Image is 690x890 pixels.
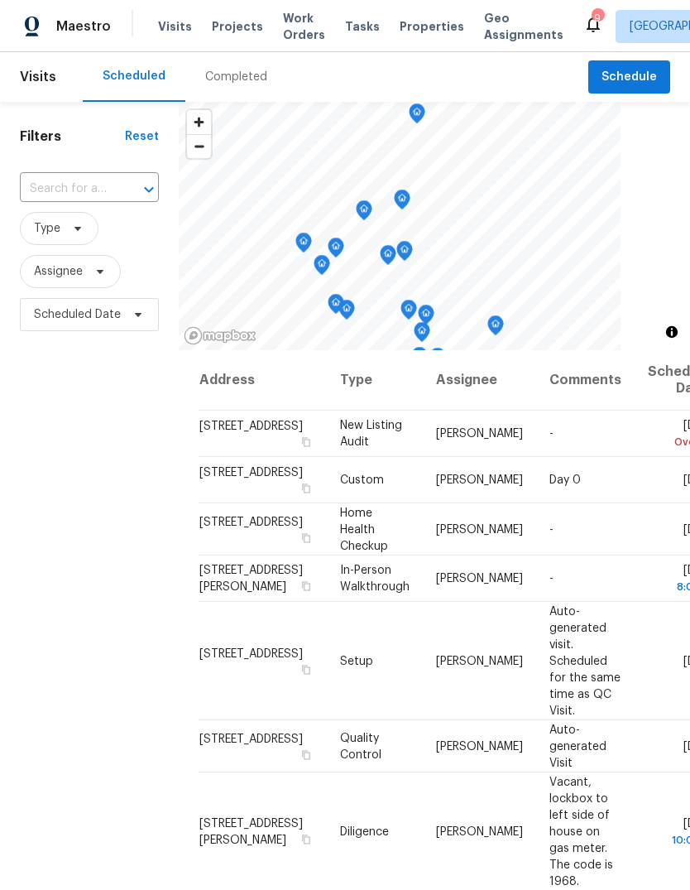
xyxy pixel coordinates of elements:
[187,135,211,158] span: Zoom out
[184,326,256,345] a: Mapbox homepage
[340,474,384,486] span: Custom
[340,655,373,666] span: Setup
[299,530,314,545] button: Copy Address
[394,190,410,215] div: Map marker
[484,10,563,43] span: Geo Assignments
[436,428,523,440] span: [PERSON_NAME]
[314,255,330,281] div: Map marker
[423,350,536,411] th: Assignee
[409,103,425,129] div: Map marker
[283,10,325,43] span: Work Orders
[601,67,657,88] span: Schedule
[429,348,446,373] div: Map marker
[34,263,83,280] span: Assignee
[549,428,553,440] span: -
[199,647,303,659] span: [STREET_ADDRESS]
[20,128,125,145] h1: Filters
[345,21,380,32] span: Tasks
[436,573,523,585] span: [PERSON_NAME]
[400,300,417,325] div: Map marker
[103,68,165,84] div: Scheduled
[340,507,388,551] span: Home Health Checkup
[588,60,670,94] button: Schedule
[436,523,523,535] span: [PERSON_NAME]
[199,733,303,744] span: [STREET_ADDRESS]
[299,747,314,762] button: Copy Address
[299,481,314,496] button: Copy Address
[667,323,677,341] span: Toggle attribution
[436,825,523,837] span: [PERSON_NAME]
[20,176,113,202] input: Search for an address...
[436,655,523,666] span: [PERSON_NAME]
[327,350,423,411] th: Type
[158,18,192,35] span: Visits
[299,435,314,450] button: Copy Address
[340,825,389,837] span: Diligence
[56,18,111,35] span: Maestro
[179,102,621,350] canvas: Map
[380,245,396,271] div: Map marker
[199,350,327,411] th: Address
[549,474,581,486] span: Day 0
[137,178,161,201] button: Open
[436,740,523,752] span: [PERSON_NAME]
[299,831,314,846] button: Copy Address
[549,724,606,768] span: Auto-generated Visit
[199,565,303,593] span: [STREET_ADDRESS][PERSON_NAME]
[396,241,413,267] div: Map marker
[662,322,682,342] button: Toggle attribution
[549,573,553,585] span: -
[328,238,344,263] div: Map marker
[414,322,430,348] div: Map marker
[549,523,553,535] span: -
[549,776,613,887] span: Vacant, lockbox to left side of house on gas meter. The code is 1968.
[340,420,402,448] span: New Listing Audit
[338,300,355,325] div: Map marker
[199,516,303,527] span: [STREET_ADDRESS]
[549,605,621,716] span: Auto-generated visit. Scheduled for the same time as QC Visit.
[299,579,314,594] button: Copy Address
[199,421,303,432] span: [STREET_ADDRESS]
[592,10,603,26] div: 9
[125,128,159,145] div: Reset
[418,305,434,330] div: Map marker
[487,315,504,341] div: Map marker
[20,59,56,95] span: Visits
[340,565,410,593] span: In-Person Walkthrough
[295,233,312,258] div: Map marker
[205,69,267,85] div: Completed
[199,817,303,845] span: [STREET_ADDRESS][PERSON_NAME]
[187,134,211,158] button: Zoom out
[34,220,60,237] span: Type
[299,661,314,676] button: Copy Address
[536,350,635,411] th: Comments
[187,110,211,134] button: Zoom in
[328,294,344,320] div: Map marker
[34,306,121,323] span: Scheduled Date
[340,732,381,760] span: Quality Control
[199,467,303,479] span: [STREET_ADDRESS]
[411,347,428,373] div: Map marker
[212,18,263,35] span: Projects
[436,474,523,486] span: [PERSON_NAME]
[356,200,372,226] div: Map marker
[400,18,464,35] span: Properties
